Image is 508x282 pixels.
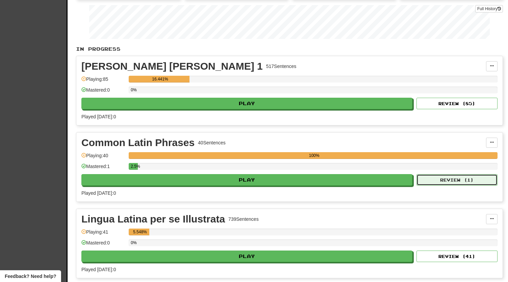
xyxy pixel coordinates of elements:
button: Play [81,98,412,109]
div: 100% [131,152,498,159]
div: Lingua Latina per se Illustrata [81,214,225,224]
button: Review (41) [416,251,498,262]
div: Playing: 40 [81,152,125,163]
div: 739 Sentences [228,216,259,222]
span: Open feedback widget [5,273,56,280]
div: 5.548% [131,229,149,235]
p: In Progress [76,46,503,52]
button: Play [81,174,412,186]
button: Review (1) [416,174,498,186]
div: [PERSON_NAME] [PERSON_NAME] 1 [81,61,263,71]
div: 517 Sentences [266,63,297,70]
span: Played [DATE]: 0 [81,114,116,119]
a: Full History [475,5,503,13]
div: Mastered: 0 [81,87,125,98]
div: Mastered: 0 [81,239,125,251]
span: Played [DATE]: 0 [81,190,116,196]
div: Common Latin Phrases [81,138,195,148]
button: Review (85) [416,98,498,109]
div: Mastered: 1 [81,163,125,174]
span: Played [DATE]: 0 [81,267,116,272]
div: 2.5% [131,163,138,170]
div: 40 Sentences [198,139,226,146]
button: Play [81,251,412,262]
div: 16.441% [131,76,189,83]
div: Playing: 41 [81,229,125,240]
div: Playing: 85 [81,76,125,87]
